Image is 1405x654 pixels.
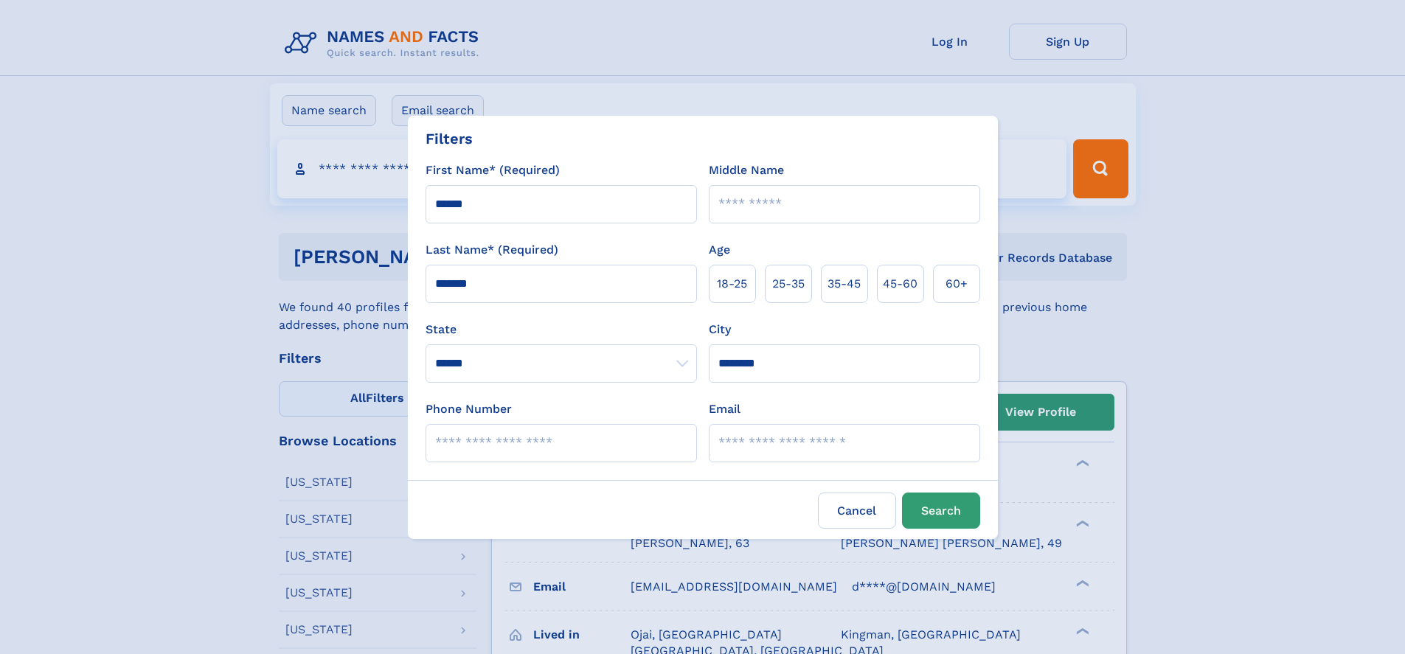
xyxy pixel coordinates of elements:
label: Last Name* (Required) [426,241,558,259]
label: Email [709,400,740,418]
span: 60+ [946,275,968,293]
span: 35‑45 [828,275,861,293]
label: Middle Name [709,161,784,179]
span: 18‑25 [717,275,747,293]
div: Filters [426,128,473,150]
span: 25‑35 [772,275,805,293]
span: 45‑60 [883,275,917,293]
label: Cancel [818,493,896,529]
label: City [709,321,731,338]
label: First Name* (Required) [426,161,560,179]
label: Phone Number [426,400,512,418]
button: Search [902,493,980,529]
label: Age [709,241,730,259]
label: State [426,321,697,338]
